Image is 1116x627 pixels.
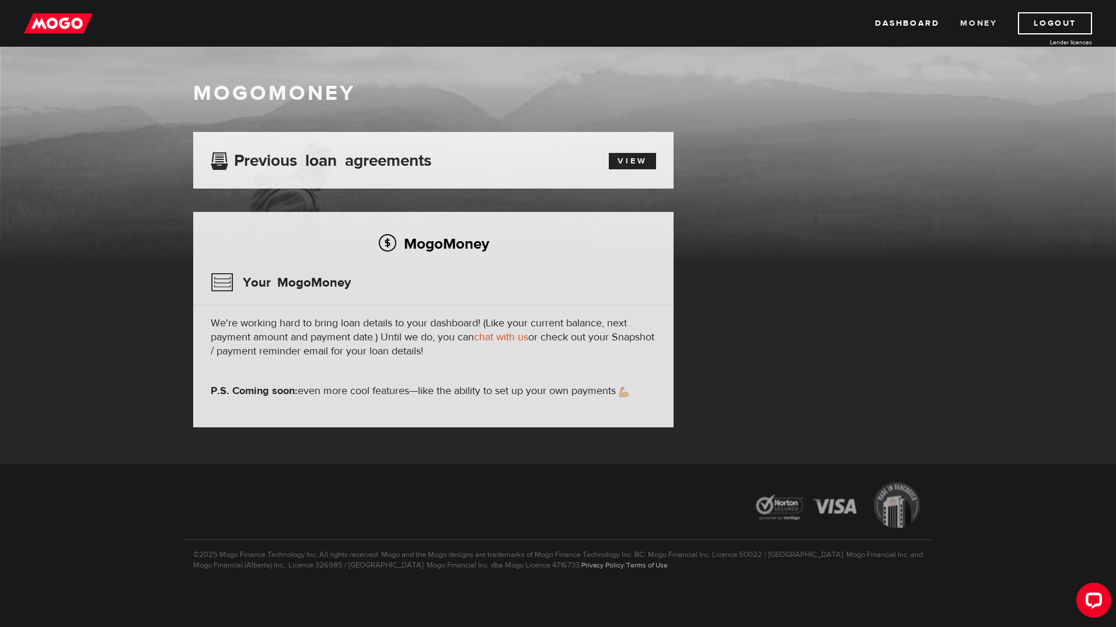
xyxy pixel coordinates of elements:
[474,330,528,344] a: chat with us
[211,384,656,398] p: even more cool features—like the ability to set up your own payments
[1067,578,1116,627] iframe: LiveChat chat widget
[211,267,351,298] h3: Your MogoMoney
[626,560,668,570] a: Terms of Use
[960,12,997,34] a: Money
[609,153,656,169] a: View
[211,151,431,166] h3: Previous loan agreements
[619,387,629,397] img: strong arm emoji
[1018,12,1092,34] a: Logout
[745,473,932,539] img: legal-icons-92a2ffecb4d32d839781d1b4e4802d7b.png
[581,560,624,570] a: Privacy Policy
[211,384,298,398] strong: P.S. Coming soon:
[24,12,93,34] img: mogo_logo-11ee424be714fa7cbb0f0f49df9e16ec.png
[184,539,932,570] p: ©2025 Mogo Finance Technology Inc. All rights reserved. Mogo and the Mogo designs are trademarks ...
[875,12,939,34] a: Dashboard
[211,316,656,358] p: We're working hard to bring loan details to your dashboard! (Like your current balance, next paym...
[193,81,923,106] h1: MogoMoney
[211,231,656,256] h2: MogoMoney
[1005,38,1092,47] a: Lender licences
